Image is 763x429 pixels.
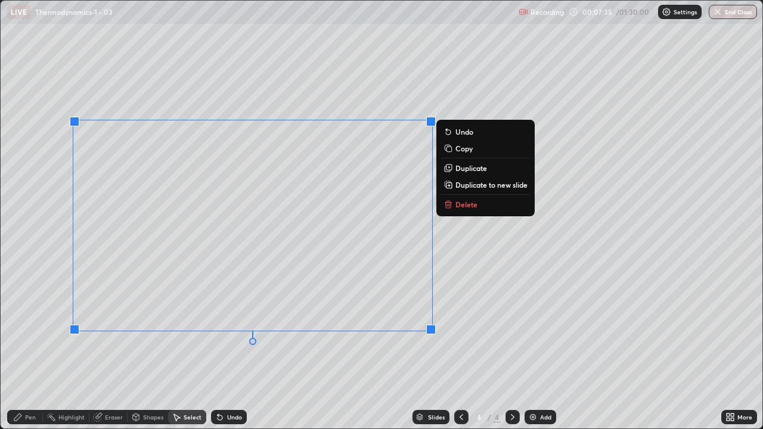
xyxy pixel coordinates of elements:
img: end-class-cross [713,7,722,17]
div: Eraser [105,414,123,420]
img: add-slide-button [528,412,538,422]
img: recording.375f2c34.svg [519,7,528,17]
p: Thermodynamics-1 - 03 [35,7,113,17]
div: 4 [473,414,485,421]
button: End Class [709,5,757,19]
button: Duplicate to new slide [441,178,530,192]
div: / [488,414,491,421]
div: Select [184,414,201,420]
button: Delete [441,197,530,212]
div: More [737,414,752,420]
p: Undo [455,127,473,136]
p: Duplicate [455,163,487,173]
p: Settings [674,9,697,15]
p: Copy [455,144,473,153]
div: Add [540,414,551,420]
div: Highlight [58,414,85,420]
button: Undo [441,125,530,139]
img: class-settings-icons [662,7,671,17]
button: Copy [441,141,530,156]
div: Undo [227,414,242,420]
p: Delete [455,200,477,209]
button: Duplicate [441,161,530,175]
div: 4 [494,412,501,422]
p: Recording [531,8,564,17]
p: LIVE [11,7,27,17]
div: Slides [428,414,445,420]
p: Duplicate to new slide [455,180,528,189]
div: Shapes [143,414,163,420]
div: Pen [25,414,36,420]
